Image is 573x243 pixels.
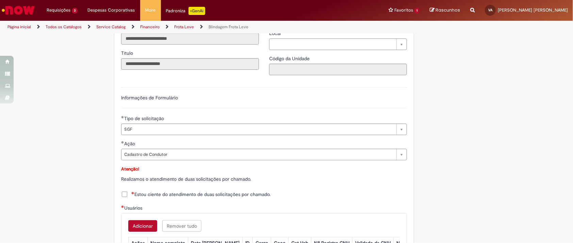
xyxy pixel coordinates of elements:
span: Cadastro de Condutor [124,149,393,160]
span: Tipo de solicitação [124,115,165,121]
span: [PERSON_NAME] [PERSON_NAME] [498,7,568,13]
span: Despesas Corporativas [88,7,135,14]
strong: Atenção! [121,166,139,172]
span: SGF [124,124,393,135]
span: Local [269,30,282,36]
span: Favoritos [394,7,413,14]
span: Necessários [131,192,134,194]
a: Frota Leve [174,24,194,30]
input: Email [121,33,259,45]
span: Requisições [47,7,70,14]
span: Estou ciente do atendimento de duas solicitações por chamado. [131,191,271,198]
span: Usuários [124,205,144,211]
label: Somente leitura - Título [121,50,134,56]
a: Service Catalog [96,24,126,30]
img: ServiceNow [1,3,36,17]
span: 3 [72,8,78,14]
span: Obrigatório Preenchido [121,116,124,118]
button: Add a row for Usuários [128,220,157,232]
a: Rascunhos [430,7,460,14]
a: Blindagem Frota Leve [209,24,248,30]
span: Ação [124,141,136,147]
a: Página inicial [7,24,31,30]
a: Financeiro [140,24,160,30]
input: Código da Unidade [269,64,407,75]
span: Obrigatório Preenchido [121,141,124,144]
label: Informações de Formulário [121,95,178,101]
a: Limpar campo Local [269,38,407,50]
span: 1 [414,8,420,14]
div: Padroniza [166,7,205,15]
p: +GenAi [189,7,205,15]
ul: Trilhas de página [5,21,377,33]
span: More [145,7,156,14]
span: Rascunhos [436,7,460,13]
label: Somente leitura - Código da Unidade [269,55,311,62]
p: Realizamos o atendimento de duas solicitações por chamado. [121,176,407,182]
span: VA [488,8,492,12]
input: Título [121,58,259,70]
a: Todos os Catálogos [46,24,82,30]
span: Necessários [121,205,124,208]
